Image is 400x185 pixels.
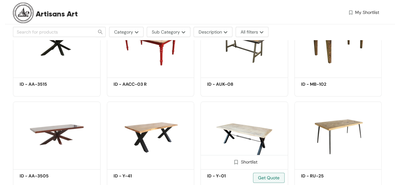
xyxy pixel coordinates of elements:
img: b6f646af-630c-4089-83e4-3d5b5aacaec8 [107,102,194,168]
span: Category [114,28,133,35]
img: more-options [222,31,227,34]
img: more-options [180,31,185,34]
span: All filters [241,28,258,35]
button: All filtersmore-options [236,27,268,37]
h5: ID - MB-102 [301,81,355,88]
button: Categorymore-options [109,27,144,37]
input: Search for products [17,28,87,35]
span: My Shortlist [355,9,379,16]
div: Shortlist [231,158,257,164]
img: 111cc0f3-afa3-4862-b8d5-d70703033019 [294,9,382,76]
h5: ID - AA-3505 [20,173,73,179]
span: Description [199,28,222,35]
img: Shortlist [233,159,239,165]
h5: ID - RU-25 [301,173,355,179]
span: Sub Category [152,28,180,35]
button: Descriptionmore-options [194,27,232,37]
img: more-options [258,31,263,34]
img: e0646a4b-8001-4ad1-80ae-a307c9052256 [294,102,382,168]
button: Sub Categorymore-options [147,27,190,37]
h5: ID - Y-01 [207,173,261,179]
img: 6dc7c805-6333-437c-b2de-c7806ed9b1d2 [13,9,101,76]
h5: ID - AA-3515 [20,81,73,88]
img: Buyer Portal [13,3,34,23]
button: search [95,27,106,37]
button: Get Quote [253,173,285,183]
h5: ID - AACC-03 R [114,81,167,88]
h5: ID - Y-41 [114,173,167,179]
span: Get Quote [258,174,280,181]
img: more-options [133,31,138,34]
img: 54acf24e-027e-46e2-9cdb-2454c205a88e [107,9,194,76]
h5: ID - AUK-08 [207,81,261,88]
img: wishlist [348,9,354,16]
span: Artisans Art [36,8,78,20]
span: search [95,29,105,34]
img: fb6fa9f3-f667-42a3-9bb4-215fa0b026f8 [13,102,101,168]
img: e40f72ce-46e3-451e-88a0-8211f1525338 [200,9,288,76]
img: 2c533711-cdaa-42bd-ab9b-1187b0912f12 [200,102,288,168]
